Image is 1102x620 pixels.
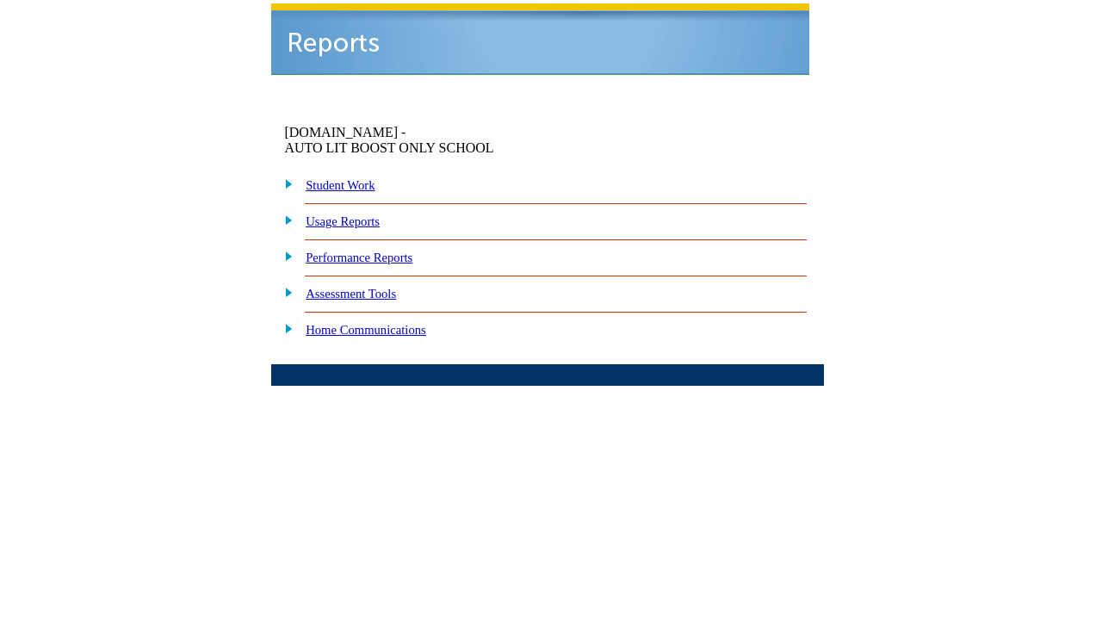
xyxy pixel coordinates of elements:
[284,125,609,156] td: [DOMAIN_NAME] -
[275,284,294,300] img: plus.gif
[306,251,412,264] a: Performance Reports
[275,320,294,336] img: plus.gif
[306,214,380,228] a: Usage Reports
[306,323,426,337] a: Home Communications
[306,178,375,192] a: Student Work
[284,140,493,155] nobr: AUTO LIT BOOST ONLY SCHOOL
[271,3,809,75] img: header
[275,212,294,227] img: plus.gif
[275,176,294,191] img: plus.gif
[275,248,294,263] img: plus.gif
[306,287,396,301] a: Assessment Tools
